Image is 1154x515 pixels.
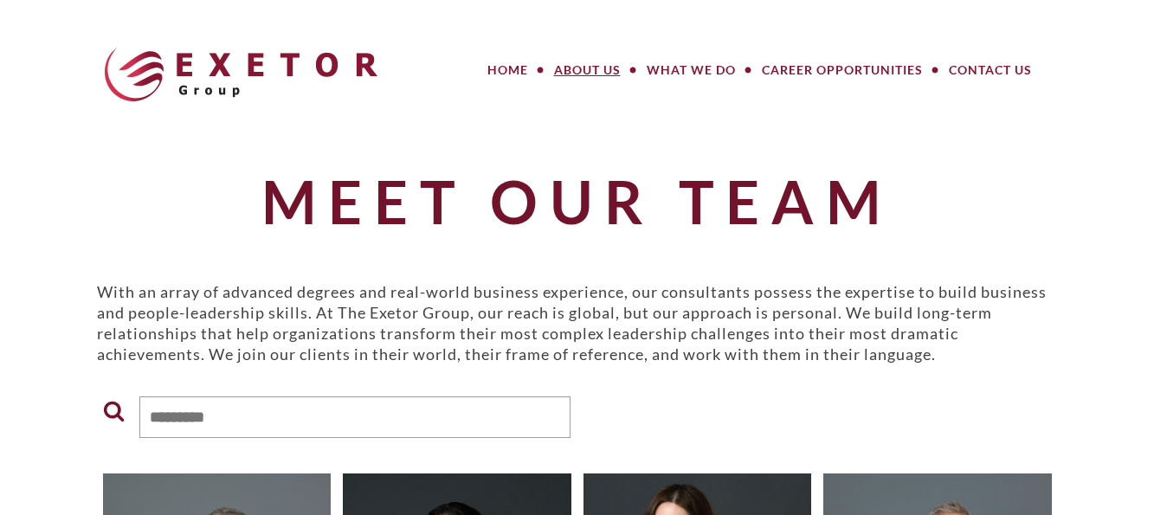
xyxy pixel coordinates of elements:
[936,53,1045,87] a: Contact Us
[474,53,541,87] a: Home
[97,169,1058,234] h1: Meet Our Team
[541,53,634,87] a: About Us
[634,53,749,87] a: What We Do
[97,281,1058,364] p: With an array of advanced degrees and real-world business experience, our consultants possess the...
[749,53,936,87] a: Career Opportunities
[105,48,377,101] img: The Exetor Group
